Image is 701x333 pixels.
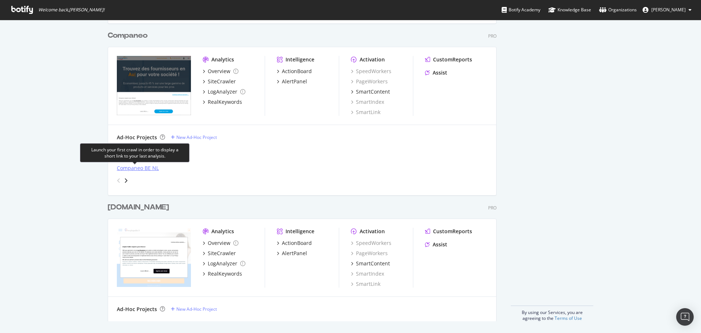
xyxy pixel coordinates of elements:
[425,241,447,248] a: Assist
[351,250,388,257] a: PageWorkers
[117,134,157,141] div: Ad-Hoc Projects
[351,68,391,75] a: SpeedWorkers
[19,19,83,25] div: Domaine: [DOMAIN_NAME]
[651,7,686,13] span: Sabrina Baco
[488,205,497,211] div: Pro
[108,202,172,213] a: [DOMAIN_NAME]
[282,78,307,85] div: AlertPanel
[203,88,245,95] a: LogAnalyzer
[277,239,312,247] a: ActionBoard
[114,175,123,186] div: angle-left
[433,56,472,63] div: CustomReports
[211,56,234,63] div: Analytics
[208,98,242,106] div: RealKeywords
[83,42,89,48] img: tab_keywords_by_traffic_grey.svg
[488,33,497,39] div: Pro
[203,68,238,75] a: Overview
[548,6,591,14] div: Knowledge Base
[171,134,217,140] a: New Ad-Hoc Project
[117,306,157,313] div: Ad-Hoc Projects
[208,88,237,95] div: LogAnalyzer
[208,270,242,277] div: RealKeywords
[277,78,307,85] a: AlertPanel
[555,315,582,321] a: Terms of Use
[286,228,314,235] div: Intelligence
[86,147,183,159] div: Launch your first crawl in order to display a short link to your last analysis.
[351,260,390,267] a: SmartContent
[91,43,112,48] div: Mots-clés
[282,239,312,247] div: ActionBoard
[599,6,637,14] div: Organizations
[351,78,388,85] a: PageWorkers
[108,30,148,41] div: Companeo
[433,241,447,248] div: Assist
[117,164,159,172] a: Companeo BE NL
[676,308,694,326] div: Open Intercom Messenger
[123,177,129,184] div: angle-right
[208,250,236,257] div: SiteCrawler
[171,306,217,312] a: New Ad-Hoc Project
[208,260,237,267] div: LogAnalyzer
[351,270,384,277] a: SmartIndex
[203,270,242,277] a: RealKeywords
[351,109,380,116] a: SmartLink
[277,68,312,75] a: ActionBoard
[502,6,540,14] div: Botify Academy
[203,250,236,257] a: SiteCrawler
[425,228,472,235] a: CustomReports
[511,306,593,321] div: By using our Services, you are agreeing to the
[425,69,447,76] a: Assist
[351,280,380,288] a: SmartLink
[433,69,447,76] div: Assist
[282,68,312,75] div: ActionBoard
[208,78,236,85] div: SiteCrawler
[108,202,169,213] div: [DOMAIN_NAME]
[38,43,56,48] div: Domaine
[12,19,18,25] img: website_grey.svg
[203,239,238,247] a: Overview
[277,250,307,257] a: AlertPanel
[351,88,390,95] a: SmartContent
[211,228,234,235] div: Analytics
[433,228,472,235] div: CustomReports
[38,7,104,13] span: Welcome back, [PERSON_NAME] !
[351,239,391,247] a: SpeedWorkers
[637,4,697,16] button: [PERSON_NAME]
[20,12,36,18] div: v 4.0.25
[176,134,217,140] div: New Ad-Hoc Project
[351,98,384,106] a: SmartIndex
[286,56,314,63] div: Intelligence
[12,12,18,18] img: logo_orange.svg
[208,239,230,247] div: Overview
[360,56,385,63] div: Activation
[360,228,385,235] div: Activation
[117,56,191,115] img: companeo.com
[356,260,390,267] div: SmartContent
[203,260,245,267] a: LogAnalyzer
[30,42,35,48] img: tab_domain_overview_orange.svg
[108,30,150,41] a: Companeo
[282,250,307,257] div: AlertPanel
[203,78,236,85] a: SiteCrawler
[208,68,230,75] div: Overview
[176,306,217,312] div: New Ad-Hoc Project
[425,56,472,63] a: CustomReports
[117,228,191,287] img: emploipublic.fr
[203,98,242,106] a: RealKeywords
[356,88,390,95] div: SmartContent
